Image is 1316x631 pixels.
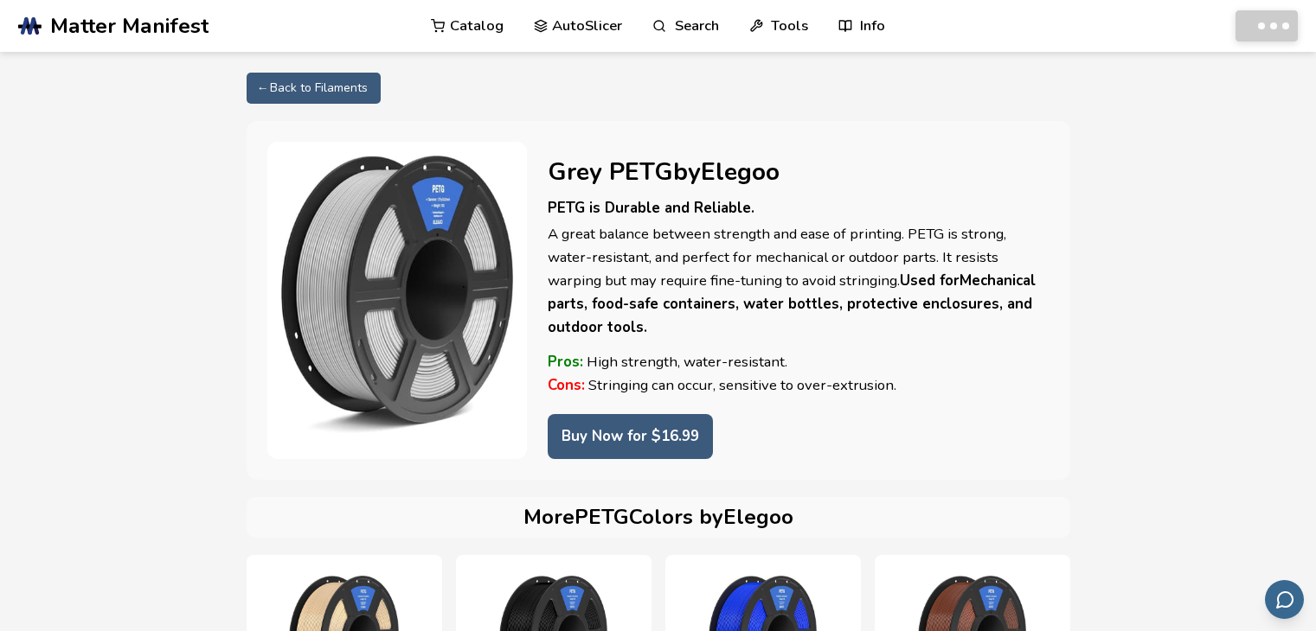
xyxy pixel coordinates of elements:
h2: More PETG Colors by Elegoo [255,506,1062,530]
h1: Grey PETG by Elegoo [548,158,1050,186]
p: A great balance between strength and ease of printing. PETG is strong, water-resistant, and perfe... [548,223,1050,339]
strong: Used for Mechanical parts, food-safe containers, water bottles, protective enclosures, and outdoo... [548,271,1036,337]
a: ← Back to Filaments [247,73,381,104]
p: High strength, water-resistant. [548,354,1050,370]
img: PETG - Grey [281,156,513,433]
a: Buy Now for $16.99 [548,414,713,458]
span: Matter Manifest [50,14,209,38]
button: Send feedback via email [1265,580,1304,619]
strong: Cons: [548,375,585,395]
strong: Pros: [548,352,583,372]
p: Stringing can occur, sensitive to over-extrusion. [548,377,1050,393]
h3: PETG is Durable and Reliable. [548,200,1050,216]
